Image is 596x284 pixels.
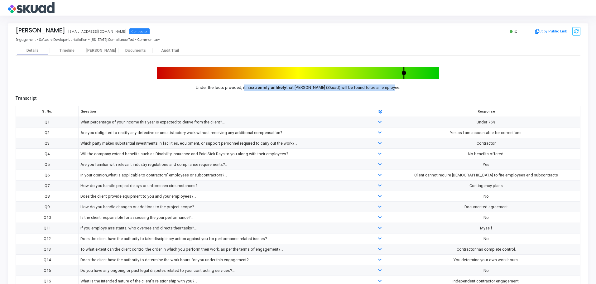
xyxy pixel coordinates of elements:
td: Q14 [16,255,79,265]
div: No [394,193,579,200]
div: Audit Trail [153,48,187,53]
b: extremely unlikely [250,85,286,90]
div: No [394,235,579,242]
td: Q1 [16,117,79,128]
span: | [107,38,108,42]
div: Contingency plans [394,182,579,189]
div: Contractor has complete control. [394,246,579,253]
td: Q5 [16,159,79,170]
td: Q7 [16,181,79,191]
button: Copy Public Link [533,27,569,36]
div: In your opinion,what is applicable to contractors' employees or subcontractors? [80,172,364,179]
div: Engagement - Software Developer Jurisdiction - [US_STATE] Compliance Test - Common Law [16,38,580,42]
div: To what extent can the client control the order in which you perform their work, as per the terms... [80,246,364,253]
td: Q6 [16,170,79,181]
div: [PERSON_NAME] [16,27,65,34]
div: Does the client have the authority to take disciplinary action against you for performance-relate... [80,235,364,242]
div: Is the client responsible for assessing the your performance? [80,214,364,221]
div: No [394,214,579,221]
div: Myself [394,225,579,232]
td: Q13 [16,244,79,255]
div: Yes [394,161,579,168]
div: Details [26,48,39,53]
div: How do you handle project delays or unforeseen circumstances? [80,182,364,189]
div: Yes as I am accountable for corrections. [394,129,579,136]
span: IC [514,29,517,34]
td: Q11 [16,223,79,233]
div: No benefits offered. [394,151,579,157]
p: Under the facts provided, it is that [PERSON_NAME] (Skuad) will be found to be an employee. [157,84,439,91]
span: | [68,38,69,42]
th: Response [392,106,580,117]
td: Q12 [16,233,79,244]
div: You determine your own work hours. [394,257,579,263]
div: [EMAIL_ADDRESS][DOMAIN_NAME] [68,29,126,34]
td: Q8 [16,191,79,202]
span: Contractor [129,28,150,34]
td: Q4 [16,149,79,159]
div: Client cannot require [DEMOGRAPHIC_DATA] to fire employees end subcontracts [394,172,579,179]
div: What percentage of your income this year is expected to derive from the client? [80,119,364,126]
div: Do you have any ongoing or past legal disputes related to your contracting services? [80,267,364,274]
td: Q2 [16,128,79,138]
td: Q9 [16,202,79,212]
div: If you employs assistants, who oversee and directs their tasks? [80,225,364,232]
div: Will the company extend benefits such as Disability Insurance and Paid Sick Days to you along wit... [80,151,364,157]
div: Contractor [394,140,579,147]
div: Under 75% [394,119,579,126]
img: logo [8,2,55,14]
td: Q15 [16,265,79,276]
div: How do you handle changes or additions to the project scope? [80,204,364,210]
div: Timeline [60,48,74,53]
div: Documented agreement [394,204,579,210]
div: Are you obligated to rectify any defective or unsatisfactory work without receiving any additiona... [80,129,364,136]
div: Does the client provide equipment to you and your employees? [80,193,364,200]
div: Documents [118,48,153,53]
div: No [394,267,579,274]
td: Q3 [16,138,79,149]
div: Are you familiar with relevant industry regulations and compliance requirements? [80,161,364,168]
div: Which party makes substantial investments in facilities, equipment, or support personnel required... [80,140,364,147]
div: Does the client have the authority to determine the work hours for you under this engagement? [80,257,364,263]
th: S. No. [16,106,79,117]
div: [PERSON_NAME] [84,48,118,53]
h5: Transcript [16,96,580,101]
div: Question [77,108,367,115]
td: Q10 [16,212,79,223]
